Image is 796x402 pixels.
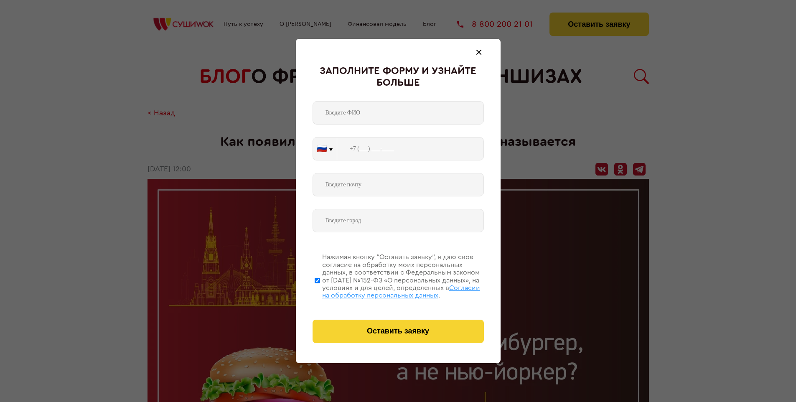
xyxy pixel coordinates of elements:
input: Введите ФИО [313,101,484,125]
button: 🇷🇺 [313,137,337,160]
button: Оставить заявку [313,320,484,343]
input: Введите почту [313,173,484,196]
div: Нажимая кнопку “Оставить заявку”, я даю свое согласие на обработку моих персональных данных, в со... [322,253,484,299]
div: Заполните форму и узнайте больше [313,66,484,89]
span: Согласии на обработку персональных данных [322,285,480,299]
input: Введите город [313,209,484,232]
input: +7 (___) ___-____ [337,137,484,160]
